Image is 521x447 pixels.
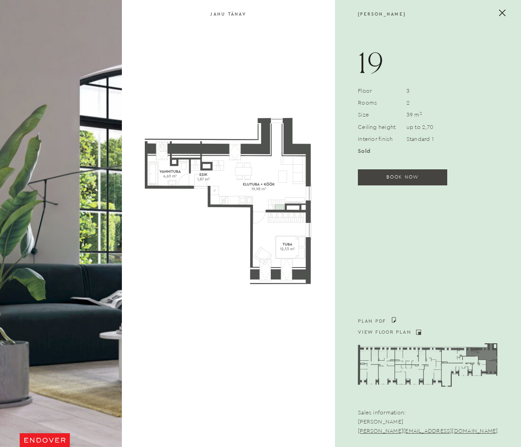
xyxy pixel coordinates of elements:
[358,330,498,335] a: VIEW FLOOR PLAN
[406,124,433,131] div: up to 2,70
[406,100,410,107] div: 2
[406,136,434,143] div: Standard 1
[358,136,406,143] div: Interior finish
[358,169,447,185] div: Book now
[406,112,422,119] div: 39 m
[358,419,498,426] div: [PERSON_NAME]
[358,100,406,107] div: Rooms
[358,88,406,95] div: Floor
[358,112,406,119] div: Size
[358,428,498,434] a: [PERSON_NAME][EMAIL_ADDRESS][DOMAIN_NAME]
[358,317,396,324] a: Plan PDF
[358,409,498,417] div: Sales information:
[145,37,312,365] img: plan
[358,148,370,155] div: Sold
[420,112,422,116] sup: 2
[358,124,406,131] div: Ceiling height
[358,49,498,83] div: 19
[406,88,410,95] div: 3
